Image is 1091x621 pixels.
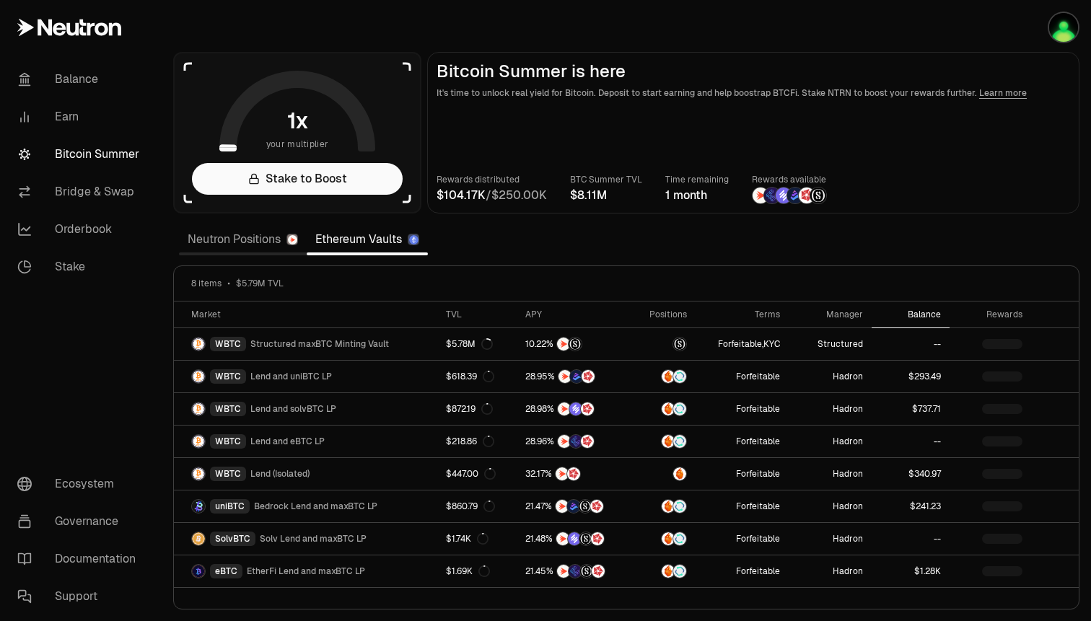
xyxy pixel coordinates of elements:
img: Mars Fragments [567,467,580,480]
div: Rewards [958,309,1022,320]
div: Terms [704,309,781,320]
button: NTRNSolv PointsMars Fragments [525,402,623,416]
a: -- [872,523,950,555]
img: uniBTC Logo [192,500,205,513]
a: WBTC LogoWBTCLend and eBTC LP [174,426,437,457]
img: NTRN [753,188,768,203]
img: Supervault [673,402,686,415]
div: $218.86 [446,436,494,447]
button: NTRNMars Fragments [525,467,623,481]
a: WBTC LogoWBTCLend and uniBTC LP [174,361,437,392]
a: Forfeitable [696,426,789,457]
span: Lend (Isolated) [250,468,310,480]
a: Hadron [789,361,871,392]
h2: Bitcoin Summer is here [437,61,1070,82]
a: NTRNBedrock DiamondsMars Fragments [517,361,631,392]
a: AmberSupervault [631,426,695,457]
img: toxf1 [1049,13,1078,42]
a: Documentation [6,540,156,578]
a: Hadron [789,523,871,555]
p: Rewards available [752,172,827,187]
img: Structured Points [810,188,826,203]
div: $447.00 [446,468,496,480]
img: Mars Fragments [582,370,595,383]
a: uniBTC LogouniBTCBedrock Lend and maxBTC LP [174,490,437,522]
img: Structured Points [580,565,593,578]
img: Mars Fragments [590,500,603,513]
div: $1.74K [446,533,488,545]
img: EtherFi Points [569,435,582,448]
img: NTRN [558,435,571,448]
a: AmberSupervault [631,490,695,522]
a: Stake [6,248,156,286]
button: AmberSupervault [639,434,686,449]
img: NTRN [556,500,569,513]
img: NTRN [558,370,571,383]
a: $447.00 [437,458,517,490]
button: Forfeitable [736,468,780,480]
div: TVL [446,309,508,320]
a: -- [872,328,950,360]
button: AmberSupervault [639,564,686,578]
img: Supervault [673,565,686,578]
div: WBTC [210,434,246,449]
div: Balance [880,309,941,320]
img: Bedrock Diamonds [567,500,580,513]
img: NTRN [558,402,571,415]
img: maxBTC [673,338,686,351]
img: WBTC Logo [192,370,205,383]
div: eBTC [210,564,242,578]
div: Positions [639,309,686,320]
span: Lend and uniBTC LP [250,371,332,382]
p: BTC Summer TVL [570,172,642,187]
a: Hadron [789,393,871,425]
a: NTRNEtherFi PointsMars Fragments [517,426,631,457]
img: Solv Points [776,188,792,203]
img: WBTC Logo [192,402,205,415]
a: Bridge & Swap [6,173,156,211]
a: Stake to Boost [192,163,403,195]
a: NTRNSolv PointsStructured PointsMars Fragments [517,523,631,555]
div: WBTC [210,402,246,416]
a: Structured [789,328,871,360]
div: $5.78M [446,338,493,350]
a: Ethereum Vaults [307,225,428,254]
button: AmberSupervault [639,499,686,514]
img: Amber [662,370,675,383]
button: Forfeitable [736,436,780,447]
span: Lend and eBTC LP [250,436,325,447]
a: $860.79 [437,490,517,522]
div: WBTC [210,467,246,481]
button: Forfeitable [736,565,780,577]
img: eBTC Logo [192,565,205,578]
img: Mars Fragments [799,188,815,203]
a: Forfeitable [696,458,789,490]
span: EtherFi Lend and maxBTC LP [247,565,365,577]
p: Rewards distributed [437,172,547,187]
a: $618.39 [437,361,517,392]
img: Mars Fragments [581,435,594,448]
div: $860.79 [446,501,495,512]
div: / [437,187,547,204]
img: Solv Points [569,402,582,415]
a: $1.69K [437,555,517,587]
a: NTRNSolv PointsMars Fragments [517,393,631,425]
a: Ecosystem [6,465,156,503]
a: $872.19 [437,393,517,425]
span: Structured maxBTC Minting Vault [250,338,389,350]
button: Forfeitable [718,338,762,350]
div: WBTC [210,369,246,384]
img: Amber [662,565,675,578]
span: $5.79M TVL [236,278,284,289]
button: Amber [639,467,686,481]
span: 8 items [191,278,222,289]
a: $5.78M [437,328,517,360]
div: $618.39 [446,371,494,382]
a: Forfeitable [696,523,789,555]
a: NTRNMars Fragments [517,458,631,490]
a: WBTC LogoWBTCStructured maxBTC Minting Vault [174,328,437,360]
a: Balance [6,61,156,98]
a: Support [6,578,156,615]
div: SolvBTC [210,532,255,546]
p: Time remaining [665,172,729,187]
